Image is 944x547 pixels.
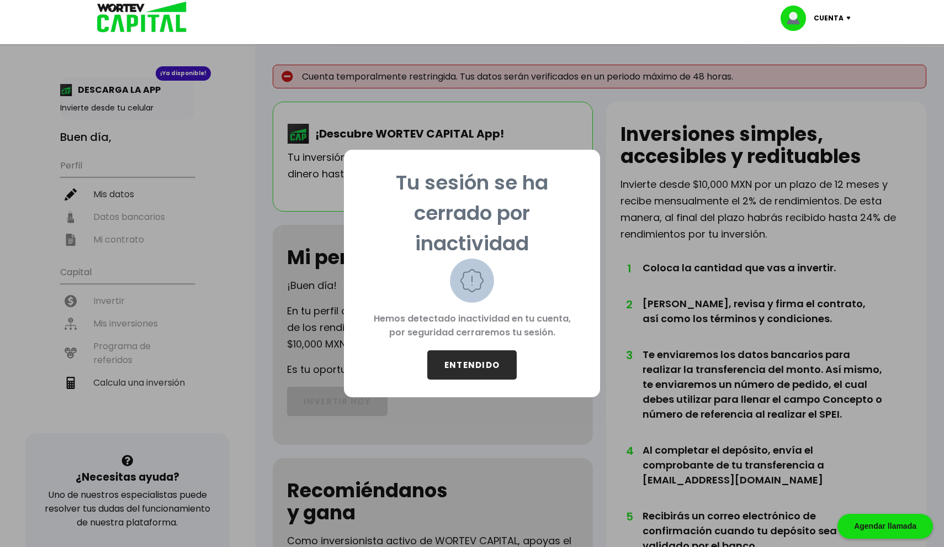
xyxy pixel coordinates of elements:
img: warning [450,259,494,303]
button: ENTENDIDO [427,350,517,380]
img: profile-image [781,6,814,31]
p: Tu sesión se ha cerrado por inactividad [362,167,582,259]
div: Agendar llamada [837,514,933,539]
p: Hemos detectado inactividad en tu cuenta, por seguridad cerraremos tu sesión. [362,303,582,350]
p: Cuenta [814,10,844,27]
img: icon-down [844,17,858,20]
